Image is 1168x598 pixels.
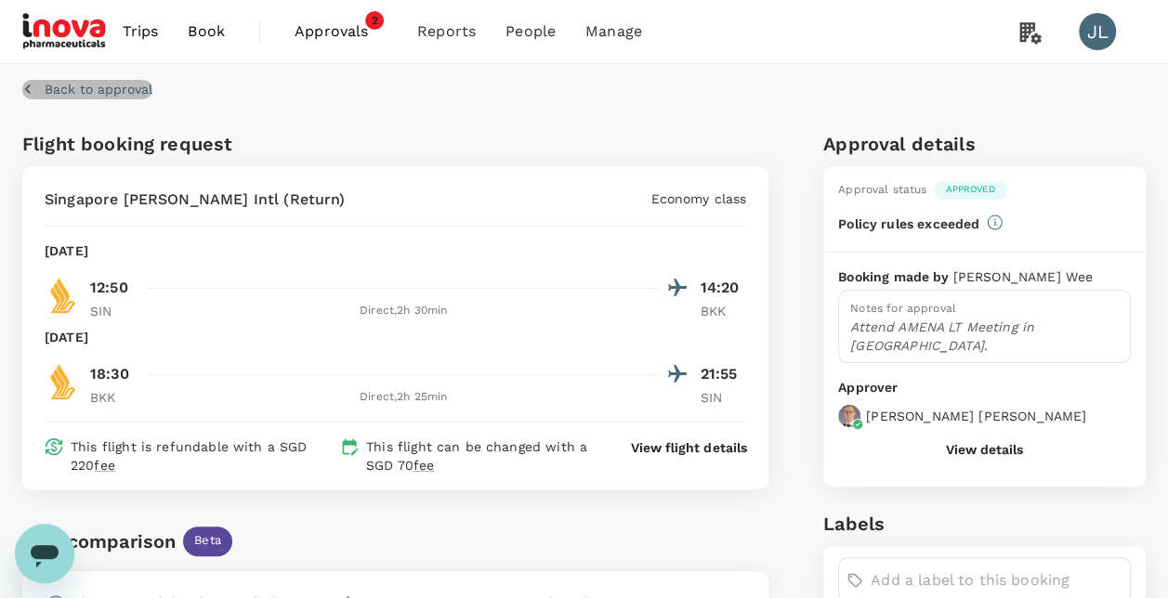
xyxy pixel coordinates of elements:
img: SQ [45,363,82,400]
p: Booking made by [838,267,952,286]
button: View details [946,442,1023,457]
h6: Approval details [823,129,1146,159]
p: This flight is refundable with a SGD 220 [71,437,333,474]
p: Policy rules exceeded [838,214,979,233]
span: Book [188,20,225,43]
div: Approval status [838,181,926,200]
p: [PERSON_NAME] [PERSON_NAME] [866,407,1086,425]
button: Back to approval [22,80,152,98]
div: Fare comparison [22,526,176,556]
iframe: Button to launch messaging window [15,524,74,583]
span: Beta [183,532,232,550]
span: 2 [365,11,384,30]
span: Reports [417,20,476,43]
span: People [505,20,556,43]
p: BKK [90,388,137,407]
span: Trips [123,20,159,43]
p: [DATE] [45,328,88,346]
p: [DATE] [45,241,88,260]
p: Back to approval [45,80,152,98]
p: 14:20 [700,277,746,299]
span: Approvals [295,20,387,43]
p: This flight can be changed with a SGD 70 [366,437,598,474]
span: Manage [585,20,642,43]
p: SIN [90,302,137,320]
h6: Flight booking request [22,129,392,159]
span: fee [413,458,434,473]
img: iNova Pharmaceuticals [22,11,108,52]
div: JL [1079,13,1116,50]
div: Direct , 2h 25min [148,388,659,407]
input: Add a label to this booking [871,565,1122,595]
p: Approver [838,378,1131,397]
p: Economy class [650,189,746,208]
button: View flight details [631,438,746,457]
img: avatar-674847d4c54d2.jpeg [838,405,860,427]
p: Attend AMENA LT Meeting in [GEOGRAPHIC_DATA]. [850,318,1119,355]
p: 18:30 [90,363,129,385]
div: Direct , 2h 30min [148,302,659,320]
p: 21:55 [700,363,746,385]
p: Singapore [PERSON_NAME] Intl (Return) [45,188,346,211]
span: Notes for approval [850,302,956,315]
p: [PERSON_NAME] Wee [952,267,1093,286]
p: BKK [700,302,746,320]
p: 12:50 [90,277,128,299]
h6: Labels [823,509,1146,539]
span: Approved [934,183,1005,196]
p: SIN [700,388,746,407]
span: fee [94,458,114,473]
img: SQ [45,277,82,314]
